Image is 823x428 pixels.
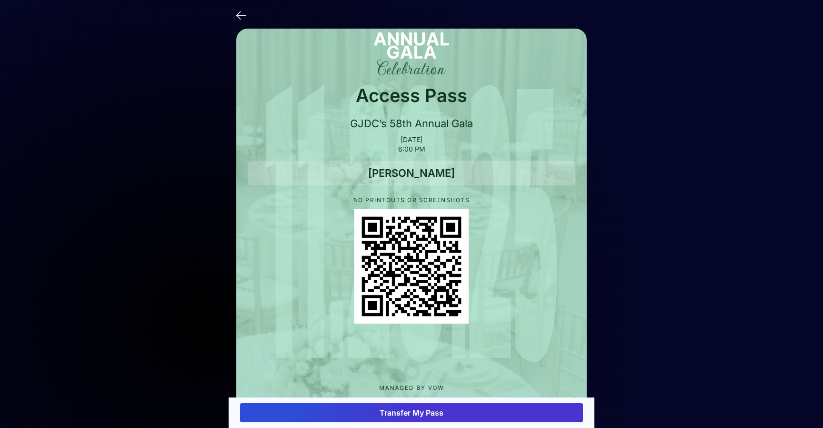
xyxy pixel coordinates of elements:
[240,403,583,422] button: Transfer My Pass
[248,197,575,204] p: NO PRINTOUTS OR SCREENSHOTS
[248,82,575,109] p: Access Pass
[248,117,575,130] p: GJDC’s 58th Annual Gala
[354,209,469,324] div: QR Code
[248,161,575,185] div: [PERSON_NAME]
[248,136,575,143] p: [DATE]
[248,145,575,153] p: 6:00 PM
